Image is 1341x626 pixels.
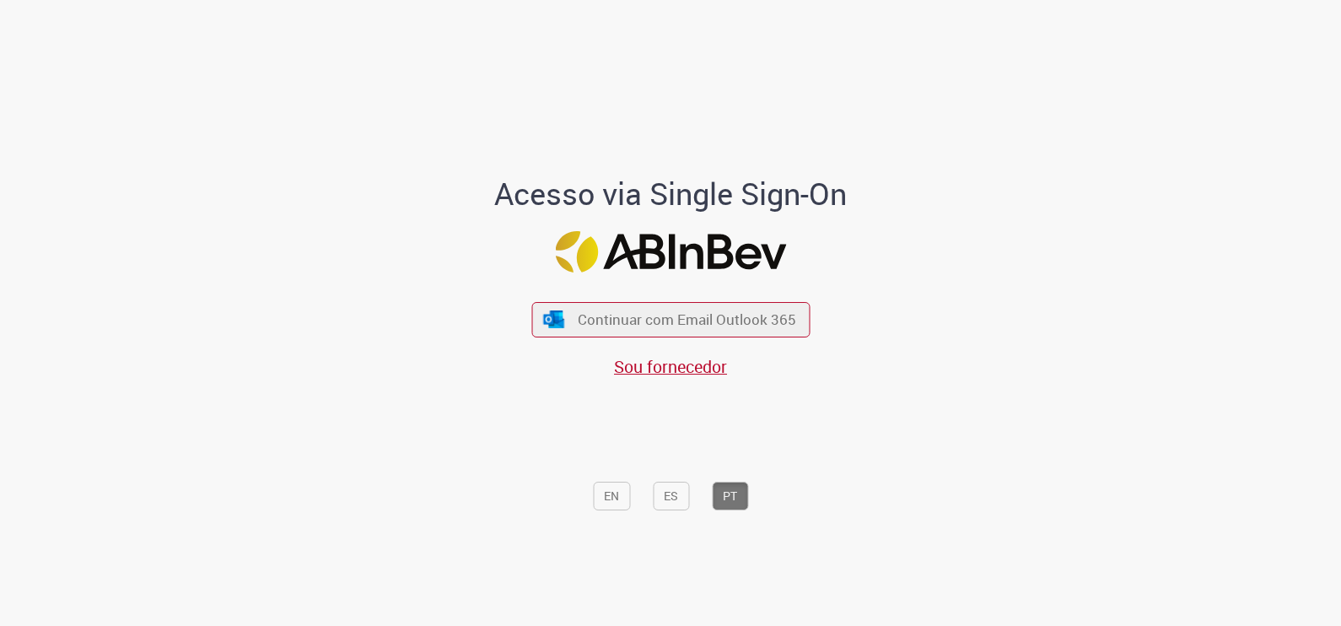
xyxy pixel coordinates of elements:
[578,310,796,330] span: Continuar com Email Outlook 365
[614,355,727,378] a: Sou fornecedor
[542,310,566,328] img: ícone Azure/Microsoft 360
[437,177,905,211] h1: Acesso via Single Sign-On
[653,482,689,510] button: ES
[593,482,630,510] button: EN
[712,482,748,510] button: PT
[531,302,810,337] button: ícone Azure/Microsoft 360 Continuar com Email Outlook 365
[555,231,786,273] img: Logo ABInBev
